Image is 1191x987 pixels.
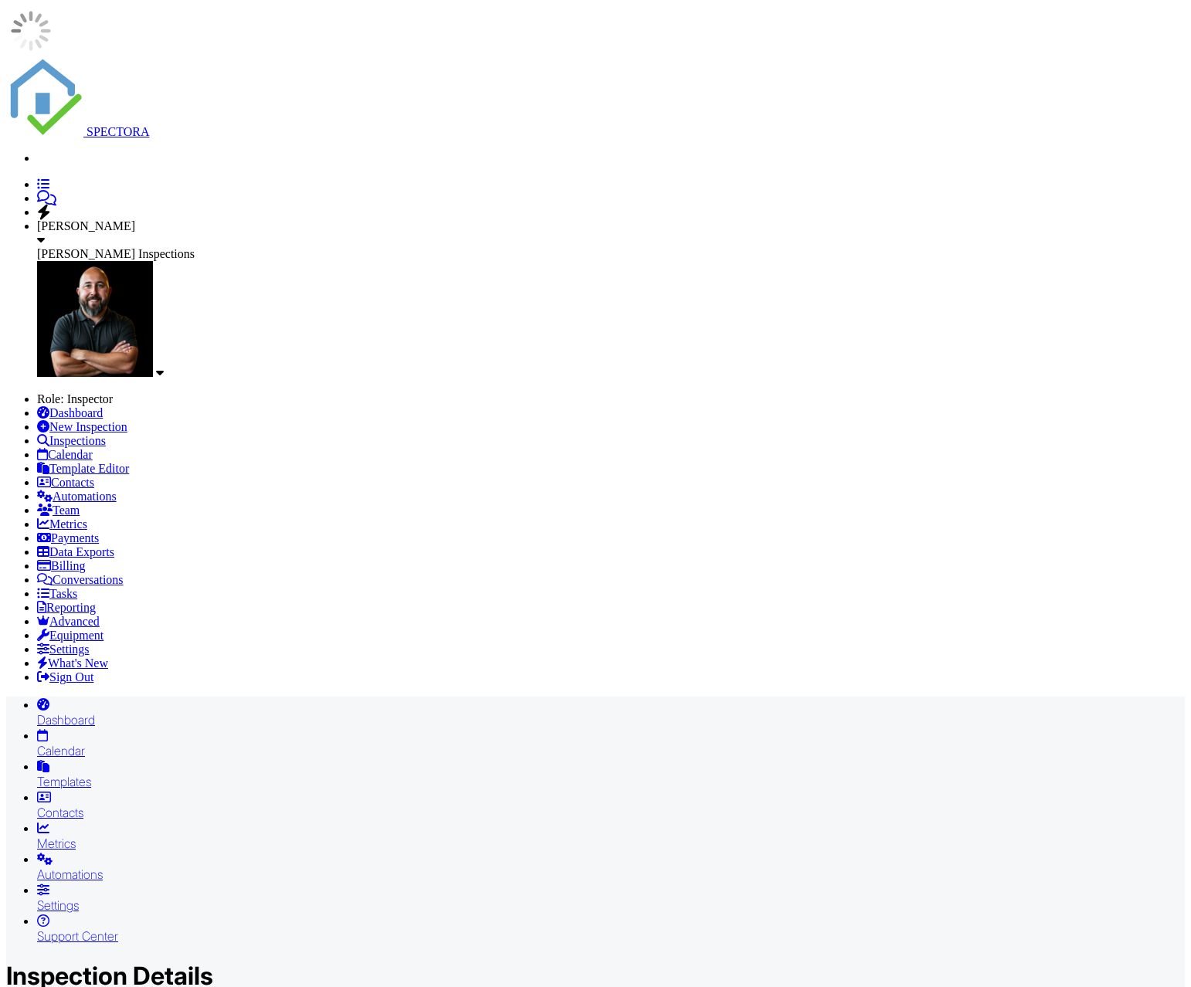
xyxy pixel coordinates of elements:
div: Contacts [37,805,1185,820]
div: [PERSON_NAME] [37,219,1185,233]
a: Billing [37,559,85,572]
a: Payments [37,531,99,544]
div: Templates [37,774,1185,789]
div: Settings [37,897,1185,913]
img: The Best Home Inspection Software - Spectora [6,59,83,136]
a: Tasks [37,587,77,600]
a: Contacts [37,789,1185,820]
a: Metrics [37,820,1185,851]
a: Dashboard [37,697,1185,728]
a: Reporting [37,601,96,614]
div: Support Center [37,928,1185,944]
div: Mertz Inspections [37,247,1185,261]
a: Template Editor [37,462,129,475]
a: Advanced [37,615,100,628]
div: Dashboard [37,712,1185,728]
a: Dashboard [37,406,103,419]
a: Contacts [37,476,94,489]
img: img_0881.png [37,261,153,377]
a: Metrics [37,517,87,531]
a: SPECTORA [6,125,150,138]
a: Equipment [37,629,103,642]
span: SPECTORA [87,125,150,138]
a: Settings [37,643,90,656]
span: Role: Inspector [37,392,113,405]
a: Sign Out [37,670,93,683]
a: Data Exports [37,545,114,558]
a: Support Center [37,913,1185,944]
a: Calendar [37,728,1185,758]
a: Team [37,504,80,517]
a: Settings [37,882,1185,913]
div: Metrics [37,836,1185,851]
a: New Inspection [37,420,127,433]
a: Calendar [37,448,93,461]
a: Automations [37,490,117,503]
a: Templates [37,758,1185,789]
img: loading-93afd81d04378562ca97960a6d0abf470c8f8241ccf6a1b4da771bf876922d1b.gif [6,6,56,56]
a: Automations (Advanced) [37,851,1185,882]
a: Inspections [37,434,106,447]
div: Automations [37,867,1185,882]
a: Conversations [37,573,124,586]
div: Calendar [37,743,1185,758]
a: What's New [37,656,108,670]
